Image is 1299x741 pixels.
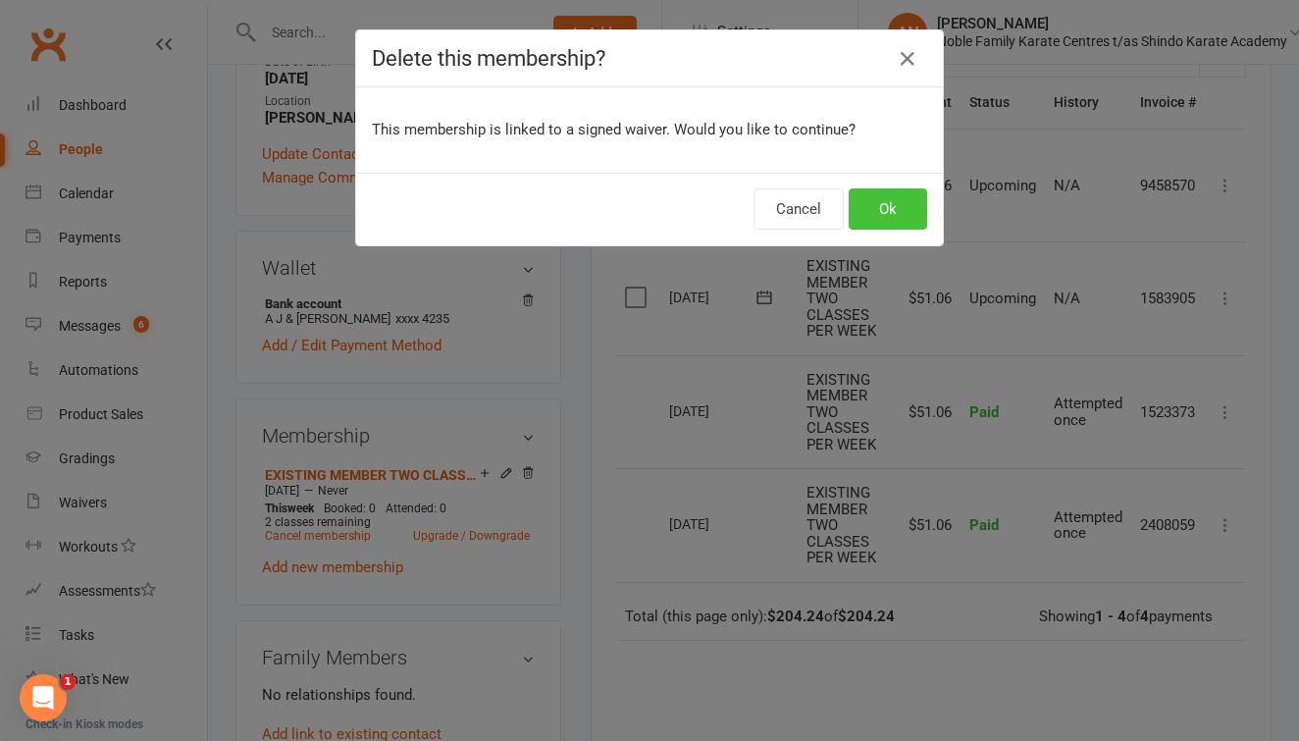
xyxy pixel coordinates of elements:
[892,43,923,75] button: Close
[20,674,67,721] iframe: Intercom live chat
[753,188,844,230] button: Cancel
[849,188,927,230] button: Ok
[60,674,76,690] span: 1
[372,46,927,71] h4: Delete this membership?
[372,118,927,141] p: This membership is linked to a signed waiver. Would you like to continue?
